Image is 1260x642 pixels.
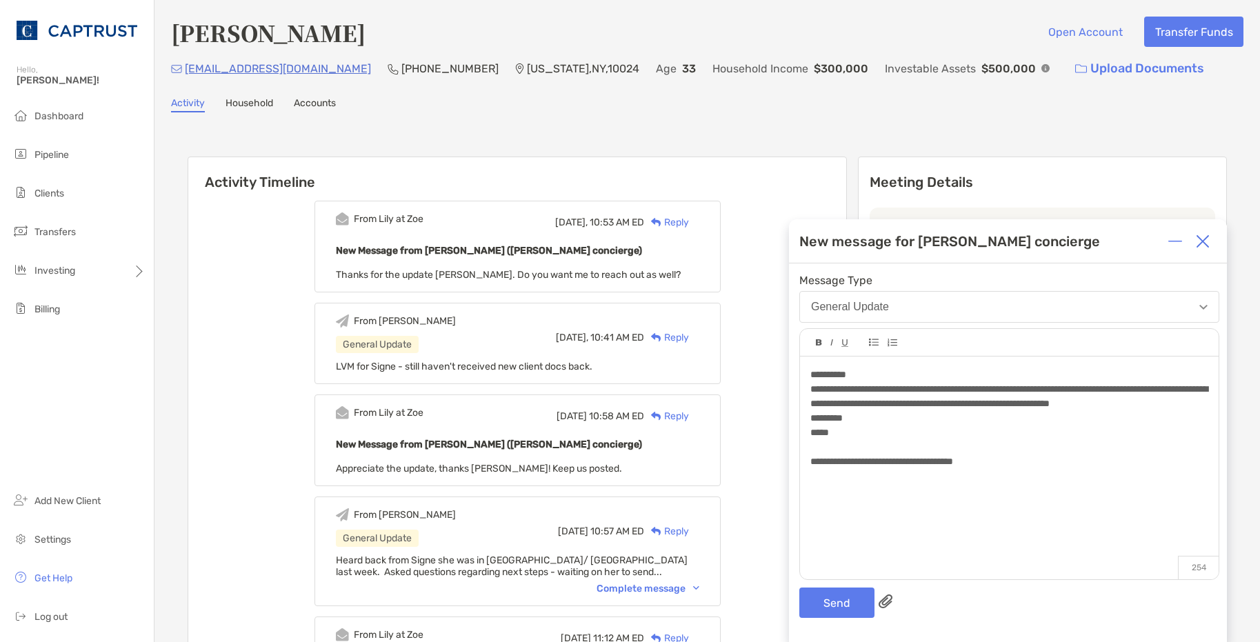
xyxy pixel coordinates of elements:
div: Reply [644,409,689,423]
img: CAPTRUST Logo [17,6,137,55]
div: New message for [PERSON_NAME] concierge [799,233,1100,250]
img: Editor control icon [841,339,848,347]
img: clients icon [12,184,29,201]
h4: [PERSON_NAME] [171,17,366,48]
p: 33 [682,60,696,77]
img: Reply icon [651,218,661,227]
span: Investing [34,265,75,277]
img: Expand or collapse [1168,234,1182,248]
p: [US_STATE] , NY , 10024 [527,60,639,77]
span: Billing [34,303,60,315]
div: Complete message [597,583,699,594]
span: Thanks for the update [PERSON_NAME]. Do you want me to reach out as well? [336,269,681,281]
span: Add New Client [34,495,101,507]
span: [PERSON_NAME]! [17,74,146,86]
span: 10:53 AM ED [590,217,644,228]
img: billing icon [12,300,29,317]
span: [DATE] [558,525,588,537]
button: Open Account [1037,17,1133,47]
button: Send [799,588,874,618]
span: Settings [34,534,71,545]
p: 254 [1178,556,1219,579]
img: Phone Icon [388,63,399,74]
div: From [PERSON_NAME] [354,315,456,327]
span: Dashboard [34,110,83,122]
span: Clients [34,188,64,199]
p: [PHONE_NUMBER] [401,60,499,77]
img: settings icon [12,530,29,547]
div: General Update [336,530,419,547]
img: Event icon [336,508,349,521]
img: transfers icon [12,223,29,239]
div: General Update [336,336,419,353]
b: New Message from [PERSON_NAME] ([PERSON_NAME] concierge) [336,439,642,450]
div: Reply [644,330,689,345]
img: dashboard icon [12,107,29,123]
img: investing icon [12,261,29,278]
h6: Activity Timeline [188,157,846,190]
button: General Update [799,291,1219,323]
div: From Lily at Zoe [354,407,423,419]
span: [DATE], [556,332,588,343]
img: add_new_client icon [12,492,29,508]
p: [EMAIL_ADDRESS][DOMAIN_NAME] [185,60,371,77]
span: Heard back from Signe she was in [GEOGRAPHIC_DATA]/ [GEOGRAPHIC_DATA] last week. Asked questions ... [336,554,688,578]
img: get-help icon [12,569,29,585]
img: Event icon [336,628,349,641]
img: paperclip attachments [879,594,892,608]
img: Reply icon [651,333,661,342]
img: Close [1196,234,1210,248]
span: Appreciate the update, thanks [PERSON_NAME]! Keep us posted. [336,463,622,474]
img: Event icon [336,314,349,328]
img: Reply icon [651,527,661,536]
img: Event icon [336,212,349,225]
img: Chevron icon [693,586,699,590]
img: button icon [1075,64,1087,74]
a: Accounts [294,97,336,112]
img: Editor control icon [830,339,833,346]
div: From Lily at Zoe [354,213,423,225]
button: Transfer Funds [1144,17,1243,47]
p: Investable Assets [885,60,976,77]
p: $500,000 [981,60,1036,77]
span: Get Help [34,572,72,584]
span: Message Type [799,274,1219,287]
span: [DATE] [557,410,587,422]
div: From [PERSON_NAME] [354,509,456,521]
img: Event icon [336,406,349,419]
img: Open dropdown arrow [1199,305,1208,310]
img: Info Icon [1041,64,1050,72]
p: Meeting Details [870,174,1215,191]
div: General Update [811,301,889,313]
span: Transfers [34,226,76,238]
div: Reply [644,524,689,539]
span: Pipeline [34,149,69,161]
span: Log out [34,611,68,623]
a: Activity [171,97,205,112]
img: Location Icon [515,63,524,74]
p: Household Income [712,60,808,77]
img: Reply icon [651,412,661,421]
span: 10:58 AM ED [589,410,644,422]
img: Editor control icon [887,339,897,347]
span: 10:57 AM ED [590,525,644,537]
img: Email Icon [171,65,182,73]
a: Household [226,97,273,112]
b: New Message from [PERSON_NAME] ([PERSON_NAME] concierge) [336,245,642,257]
p: Age [656,60,677,77]
div: From Lily at Zoe [354,629,423,641]
p: $300,000 [814,60,868,77]
span: [DATE], [555,217,588,228]
div: Reply [644,215,689,230]
img: pipeline icon [12,146,29,162]
span: 10:41 AM ED [590,332,644,343]
img: Editor control icon [816,339,822,346]
span: LVM for Signe - still haven't received new client docs back. [336,361,592,372]
img: logout icon [12,608,29,624]
img: Editor control icon [869,339,879,346]
a: Upload Documents [1066,54,1213,83]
